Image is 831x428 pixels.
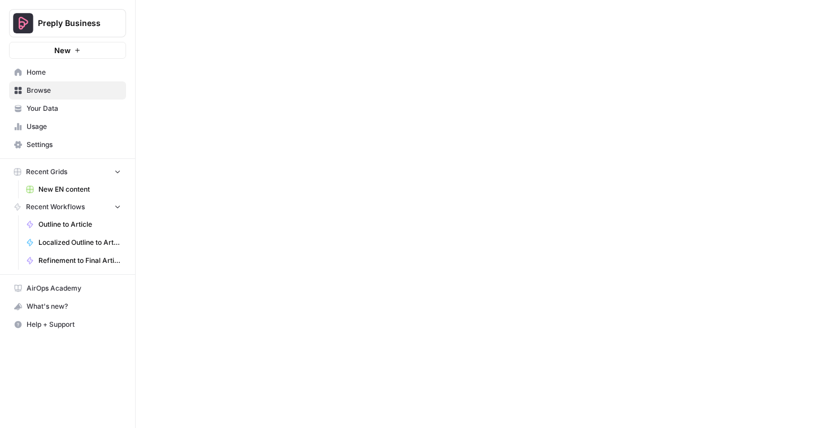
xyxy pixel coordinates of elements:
[27,85,121,96] span: Browse
[27,319,121,330] span: Help + Support
[9,100,126,118] a: Your Data
[9,198,126,215] button: Recent Workflows
[9,315,126,334] button: Help + Support
[9,279,126,297] a: AirOps Academy
[21,215,126,234] a: Outline to Article
[27,103,121,114] span: Your Data
[9,297,126,315] button: What's new?
[9,63,126,81] a: Home
[27,283,121,293] span: AirOps Academy
[38,256,121,266] span: Refinement to Final Article
[13,13,33,33] img: Preply Business Logo
[38,18,106,29] span: Preply Business
[26,202,85,212] span: Recent Workflows
[9,81,126,100] a: Browse
[9,9,126,37] button: Workspace: Preply Business
[9,163,126,180] button: Recent Grids
[21,234,126,252] a: Localized Outline to Article
[26,167,67,177] span: Recent Grids
[38,184,121,194] span: New EN content
[27,140,121,150] span: Settings
[10,298,125,315] div: What's new?
[9,118,126,136] a: Usage
[38,237,121,248] span: Localized Outline to Article
[38,219,121,230] span: Outline to Article
[21,252,126,270] a: Refinement to Final Article
[27,67,121,77] span: Home
[21,180,126,198] a: New EN content
[9,136,126,154] a: Settings
[9,42,126,59] button: New
[54,45,71,56] span: New
[27,122,121,132] span: Usage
